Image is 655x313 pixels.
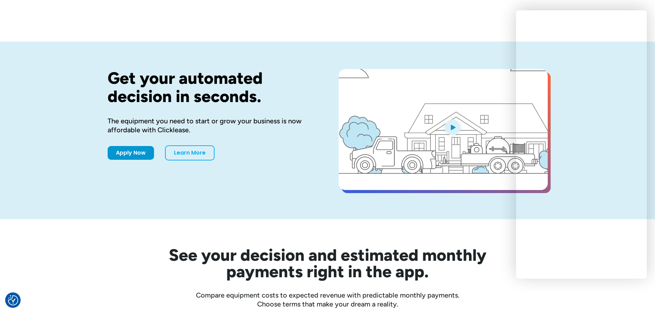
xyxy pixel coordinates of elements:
[516,10,647,279] iframe: Chat Window
[8,295,18,305] button: Consent Preferences
[135,247,520,280] h2: See your decision and estimated monthly payments right in the app.
[108,291,548,309] div: Compare equipment costs to expected revenue with predictable monthly payments. Choose terms that ...
[108,116,317,134] div: The equipment you need to start or grow your business is now affordable with Clicklease.
[108,146,154,160] a: Apply Now
[8,295,18,305] img: Revisit consent button
[443,118,462,137] img: Blue play button logo on a light blue circular background
[339,69,548,190] a: open lightbox
[108,69,317,105] h1: Get your automated decision in seconds.
[165,145,215,160] a: Learn More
